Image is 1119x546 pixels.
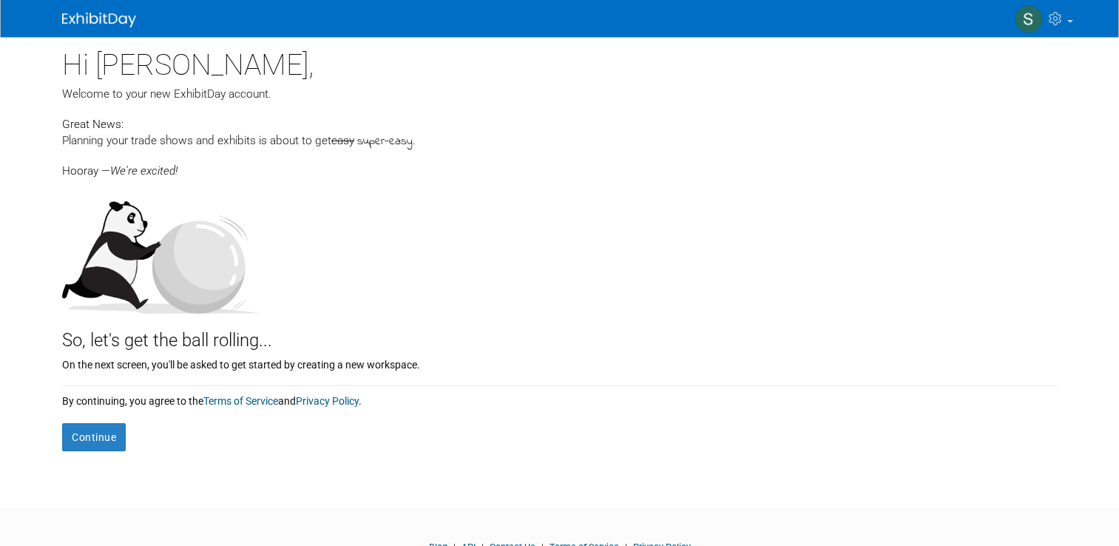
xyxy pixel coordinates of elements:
span: super-easy [357,133,413,150]
img: ExhibitDay [62,13,136,27]
div: By continuing, you agree to the and . [62,386,1057,408]
div: Great News: [62,115,1057,132]
div: Planning your trade shows and exhibits is about to get . [62,132,1057,150]
button: Continue [62,423,126,451]
div: Welcome to your new ExhibitDay account. [62,86,1057,102]
div: On the next screen, you'll be asked to get started by creating a new workspace. [62,354,1057,372]
span: easy [331,134,354,147]
a: Terms of Service [203,395,278,407]
img: Let's get the ball rolling [62,186,262,314]
div: Hi [PERSON_NAME], [62,37,1057,86]
div: So, let's get the ball rolling... [62,314,1057,354]
span: We're excited! [110,164,178,178]
div: Hooray — [62,150,1057,179]
a: Privacy Policy [296,395,359,407]
img: Shivani Shah [1015,5,1043,33]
